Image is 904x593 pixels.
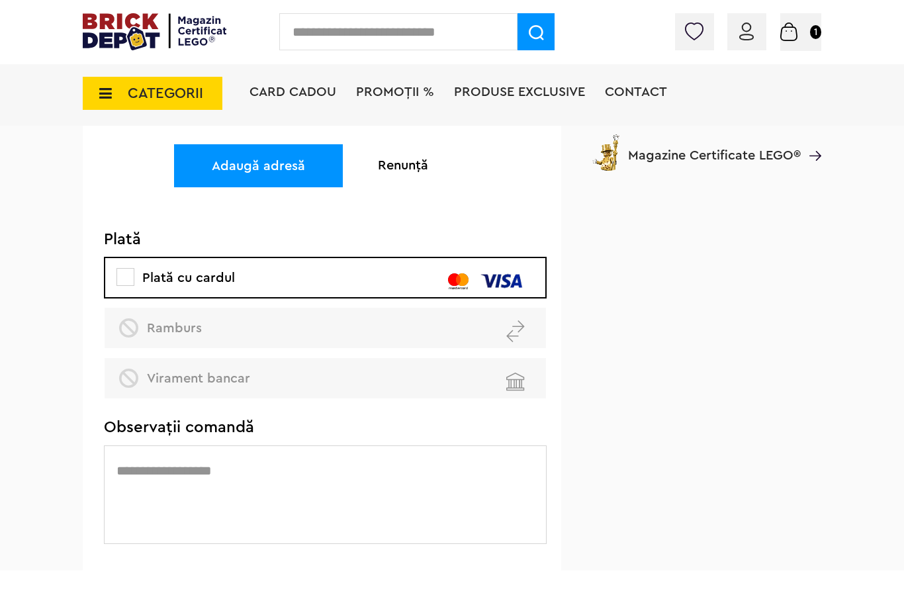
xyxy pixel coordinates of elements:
[628,132,801,162] span: Magazine Certificate LEGO®
[104,420,547,435] h3: Observații comandă
[249,85,336,99] a: Card Cadou
[454,85,585,99] a: Produse exclusive
[605,85,667,99] a: Contact
[104,232,547,248] h3: Plată
[119,271,235,285] span: Plată cu cardul
[801,132,821,145] a: Magazine Certificate LEGO®
[356,85,434,99] a: PROMOȚII %
[810,25,821,39] small: 1
[128,86,203,101] span: CATEGORII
